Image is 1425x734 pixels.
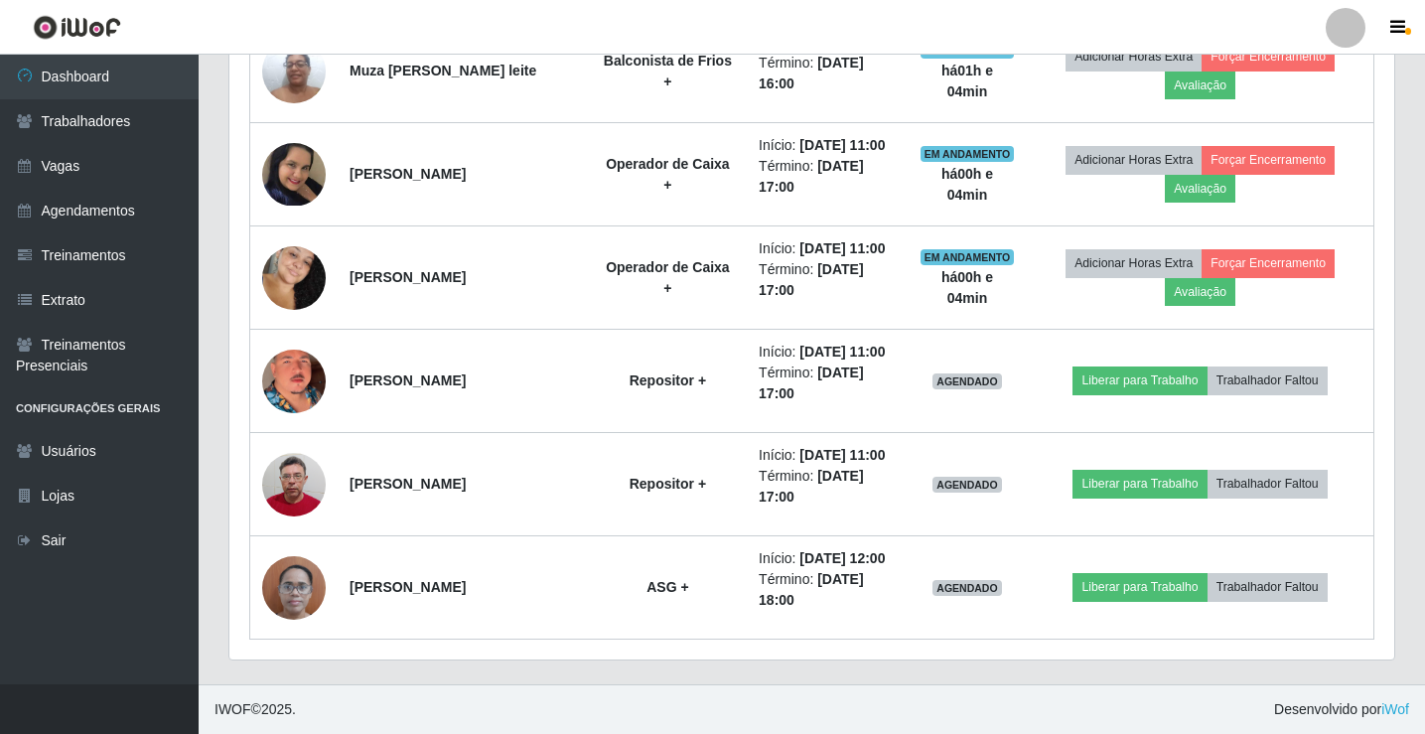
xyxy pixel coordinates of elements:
img: 1699371555886.jpeg [262,143,326,205]
button: Trabalhador Faltou [1208,367,1328,394]
button: Adicionar Horas Extra [1066,249,1202,277]
span: EM ANDAMENTO [921,249,1015,265]
strong: há 00 h e 04 min [941,166,993,203]
button: Avaliação [1165,72,1235,99]
li: Término: [759,363,896,404]
li: Início: [759,445,896,466]
button: Forçar Encerramento [1202,43,1335,71]
strong: [PERSON_NAME] [350,476,466,492]
button: Avaliação [1165,278,1235,306]
strong: Repositor + [630,476,706,492]
strong: [PERSON_NAME] [350,579,466,595]
strong: Operador de Caixa + [606,156,730,193]
li: Término: [759,156,896,198]
button: Adicionar Horas Extra [1066,146,1202,174]
li: Término: [759,569,896,611]
strong: [PERSON_NAME] [350,372,466,388]
button: Liberar para Trabalho [1072,367,1207,394]
span: EM ANDAMENTO [921,146,1015,162]
img: 1729117608553.jpeg [262,442,326,526]
time: [DATE] 11:00 [799,240,885,256]
strong: há 01 h e 04 min [941,63,993,99]
button: Liberar para Trabalho [1072,573,1207,601]
span: © 2025 . [214,699,296,720]
li: Término: [759,466,896,508]
button: Adicionar Horas Extra [1066,43,1202,71]
li: Início: [759,342,896,363]
span: IWOF [214,701,251,717]
li: Início: [759,135,896,156]
button: Forçar Encerramento [1202,249,1335,277]
img: 1750087788307.jpeg [262,229,326,327]
strong: Operador de Caixa + [606,259,730,296]
time: [DATE] 11:00 [799,137,885,153]
strong: [PERSON_NAME] [350,269,466,285]
time: [DATE] 11:00 [799,447,885,463]
button: Forçar Encerramento [1202,146,1335,174]
strong: [PERSON_NAME] [350,166,466,182]
img: 1745621907459.jpeg [262,545,326,630]
li: Término: [759,53,896,94]
time: [DATE] 12:00 [799,550,885,566]
li: Início: [759,548,896,569]
button: Avaliação [1165,175,1235,203]
img: 1703019417577.jpeg [262,29,326,113]
img: CoreUI Logo [33,15,121,40]
time: [DATE] 11:00 [799,344,885,360]
li: Término: [759,259,896,301]
span: AGENDADO [932,477,1002,493]
strong: Balconista de Frios + [604,53,732,89]
span: AGENDADO [932,580,1002,596]
strong: ASG + [646,579,688,595]
a: iWof [1381,701,1409,717]
img: 1713385145803.jpeg [262,331,326,431]
span: Desenvolvido por [1274,699,1409,720]
span: AGENDADO [932,373,1002,389]
button: Trabalhador Faltou [1208,573,1328,601]
strong: há 00 h e 04 min [941,269,993,306]
li: Início: [759,238,896,259]
button: Trabalhador Faltou [1208,470,1328,498]
strong: Repositor + [630,372,706,388]
strong: Muza [PERSON_NAME] leite [350,63,536,78]
button: Liberar para Trabalho [1072,470,1207,498]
